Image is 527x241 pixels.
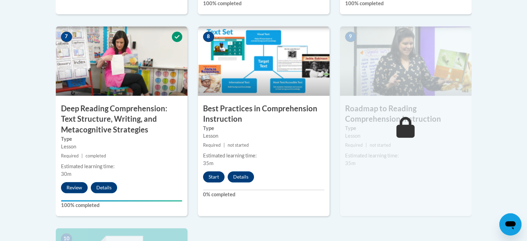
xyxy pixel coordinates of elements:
[228,171,254,182] button: Details
[345,32,356,42] span: 9
[61,182,88,193] button: Review
[203,171,225,182] button: Start
[61,153,79,158] span: Required
[61,201,182,209] label: 100% completed
[345,132,466,140] div: Lesson
[61,135,182,143] label: Type
[81,153,83,158] span: |
[345,152,466,160] div: Estimated learning time:
[370,143,391,148] span: not started
[61,200,182,201] div: Your progress
[61,171,71,177] span: 30m
[56,103,187,135] h3: Deep Reading Comprehension: Text Structure, Writing, and Metacognitive Strategies
[345,160,355,166] span: 35m
[61,143,182,150] div: Lesson
[61,163,182,170] div: Estimated learning time:
[198,103,330,125] h3: Best Practices in Comprehension Instruction
[366,143,367,148] span: |
[228,143,249,148] span: not started
[56,26,187,96] img: Course Image
[345,124,466,132] label: Type
[203,132,324,140] div: Lesson
[61,32,72,42] span: 7
[203,32,214,42] span: 8
[203,152,324,160] div: Estimated learning time:
[203,160,213,166] span: 35m
[345,143,363,148] span: Required
[203,143,221,148] span: Required
[340,26,472,96] img: Course Image
[223,143,225,148] span: |
[499,213,521,235] iframe: Button to launch messaging window
[340,103,472,125] h3: Roadmap to Reading Comprehension Instruction
[198,26,330,96] img: Course Image
[203,124,324,132] label: Type
[203,191,324,198] label: 0% completed
[86,153,106,158] span: completed
[91,182,117,193] button: Details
